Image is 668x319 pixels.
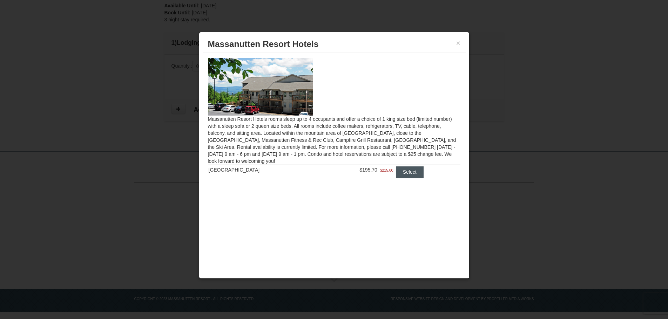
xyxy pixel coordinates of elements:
[359,167,377,173] span: $195.70
[203,53,466,192] div: Massanutten Resort Hotels rooms sleep up to 4 occupants and offer a choice of 1 king size bed (li...
[208,58,313,116] img: 19219026-1-e3b4ac8e.jpg
[396,166,424,178] button: Select
[380,167,393,174] span: $215.00
[456,40,460,47] button: ×
[209,166,319,173] div: [GEOGRAPHIC_DATA]
[208,39,319,49] span: Massanutten Resort Hotels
